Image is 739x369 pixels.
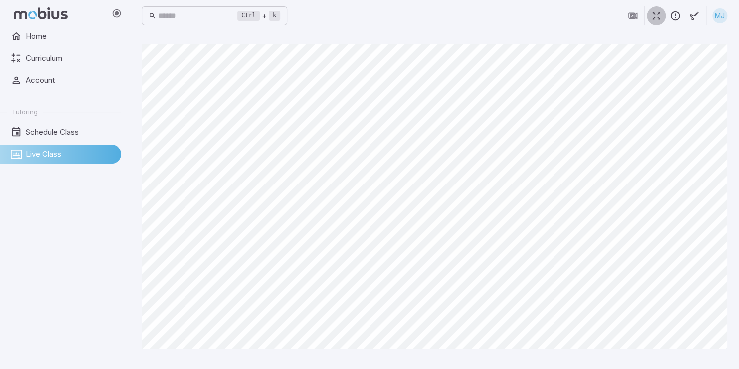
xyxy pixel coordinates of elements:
button: Start Drawing on Questions [685,6,704,25]
span: Schedule Class [26,127,114,138]
button: Fullscreen Game [647,6,666,25]
button: Join in Zoom Client [623,6,642,25]
button: Report an Issue [666,6,685,25]
kbd: k [269,11,280,21]
div: + [237,10,280,22]
span: Tutoring [12,107,38,116]
span: Live Class [26,149,114,160]
span: Curriculum [26,53,114,64]
span: Account [26,75,114,86]
span: Home [26,31,114,42]
kbd: Ctrl [237,11,260,21]
div: MJ [712,8,727,23]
